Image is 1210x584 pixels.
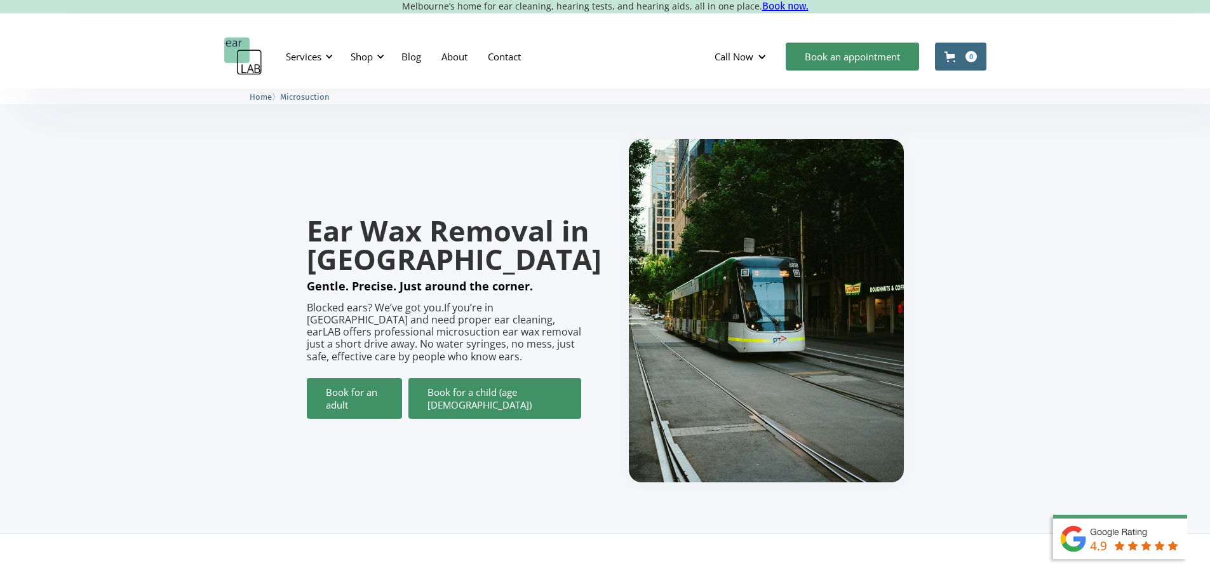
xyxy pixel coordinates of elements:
[278,37,337,76] div: Services
[478,38,531,75] a: Contact
[307,278,533,294] strong: Gentle. Precise. Just around the corner.
[307,302,581,363] p: Blocked ears? We’ve got you.If you’re in [GEOGRAPHIC_DATA] and need proper ear cleaning, earLAB o...
[286,50,321,63] div: Services
[280,90,330,102] a: Microsuction
[786,43,919,71] a: Book an appointment
[224,37,262,76] a: home
[431,38,478,75] a: About
[250,92,272,102] span: Home
[280,92,330,102] span: Microsuction
[965,51,977,62] div: 0
[704,37,779,76] div: Call Now
[343,37,388,76] div: Shop
[935,43,986,71] a: Open cart
[351,50,373,63] div: Shop
[250,90,280,104] li: 〉
[307,211,602,278] strong: Ear Wax Removal in [GEOGRAPHIC_DATA]
[250,90,272,102] a: Home
[307,378,402,419] a: Book for an adult
[408,378,581,419] a: Book for a child (age [DEMOGRAPHIC_DATA])
[715,50,753,63] div: Call Now
[391,38,431,75] a: Blog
